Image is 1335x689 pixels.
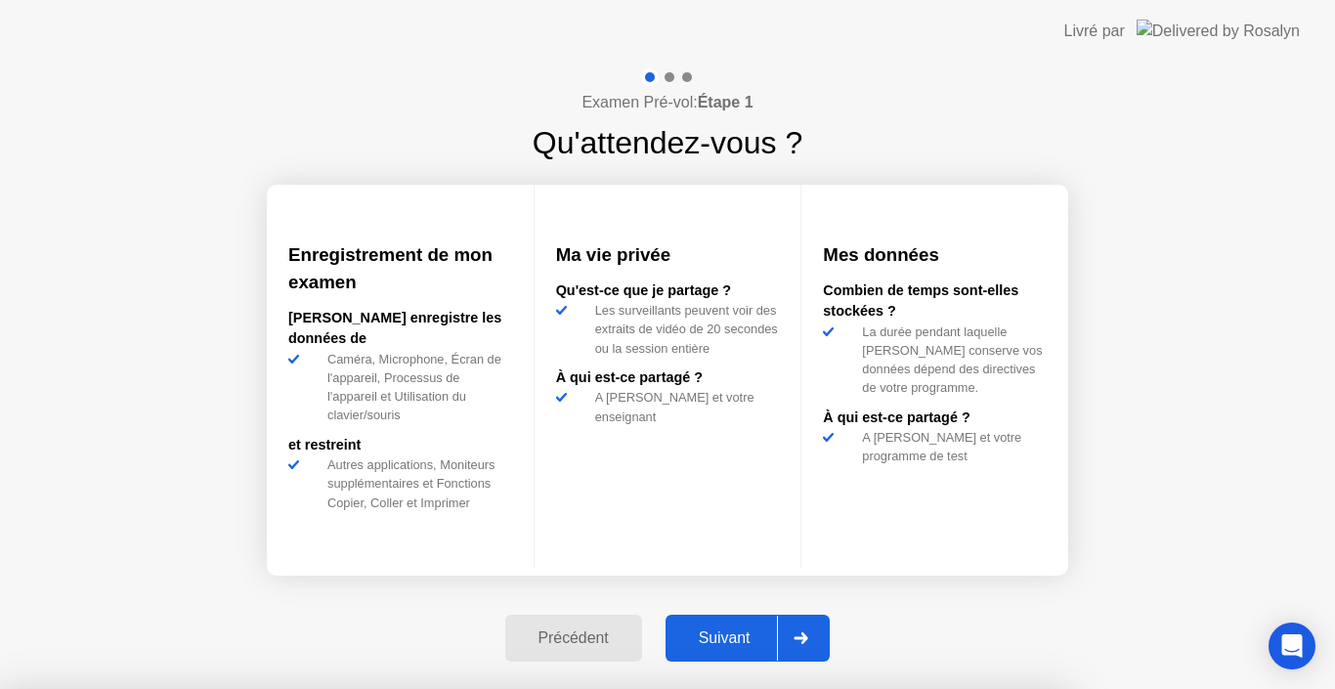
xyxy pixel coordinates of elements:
[854,428,1047,465] div: A [PERSON_NAME] et votre programme de test
[671,629,778,647] div: Suivant
[1269,623,1315,669] div: Open Intercom Messenger
[556,367,780,389] div: À qui est-ce partagé ?
[288,308,512,350] div: [PERSON_NAME] enregistre les données de
[1137,20,1300,42] img: Delivered by Rosalyn
[533,119,803,166] h1: Qu'attendez-vous ?
[698,94,754,110] b: Étape 1
[556,241,780,269] h3: Ma vie privée
[1064,20,1125,43] div: Livré par
[320,350,512,425] div: Caméra, Microphone, Écran de l'appareil, Processus de l'appareil et Utilisation du clavier/souris
[823,280,1047,323] div: Combien de temps sont-elles stockées ?
[556,280,780,302] div: Qu'est-ce que je partage ?
[288,435,512,456] div: et restreint
[854,323,1047,398] div: La durée pendant laquelle [PERSON_NAME] conserve vos données dépend des directives de votre progr...
[587,388,780,425] div: A [PERSON_NAME] et votre enseignant
[587,301,780,358] div: Les surveillants peuvent voir des extraits de vidéo de 20 secondes ou la session entière
[581,91,753,114] h4: Examen Pré-vol:
[823,408,1047,429] div: À qui est-ce partagé ?
[288,241,512,296] h3: Enregistrement de mon examen
[511,629,636,647] div: Précédent
[823,241,1047,269] h3: Mes données
[320,455,512,512] div: Autres applications, Moniteurs supplémentaires et Fonctions Copier, Coller et Imprimer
